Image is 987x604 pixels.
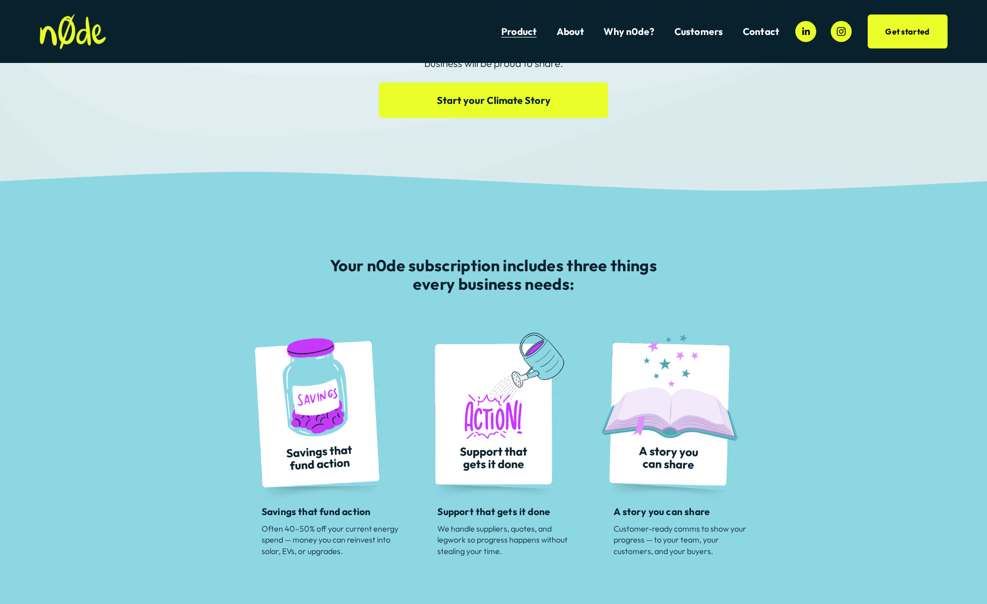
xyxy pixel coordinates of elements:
h3: Your n0de subscription includes three things every business needs: [320,256,666,293]
a: Why n0de? [604,25,655,38]
a: Get started [868,14,948,48]
a: Start your Climate Story [379,82,608,118]
a: Instagram [831,21,852,42]
a: Contact [743,25,779,38]
p: Customer-ready comms to show your progress — to your team, your customers, and your buyers. [614,523,755,557]
img: n0de [39,14,106,49]
a: About [557,25,584,38]
a: Product [501,25,537,38]
a: folder dropdown [674,25,723,38]
p: We handle suppliers, quotes, and legwork so progress happens without stealing your time. [437,523,579,557]
h4: A story you can share [614,506,784,518]
h4: Support that gets it done [437,506,608,518]
a: LinkedIn [795,21,816,42]
span: Customers [674,26,723,37]
h4: Savings that fund action [262,506,432,518]
p: Often 40–50% off your current energy spend — money you can reinvest into solar, EVs, or upgrades. [262,523,403,557]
